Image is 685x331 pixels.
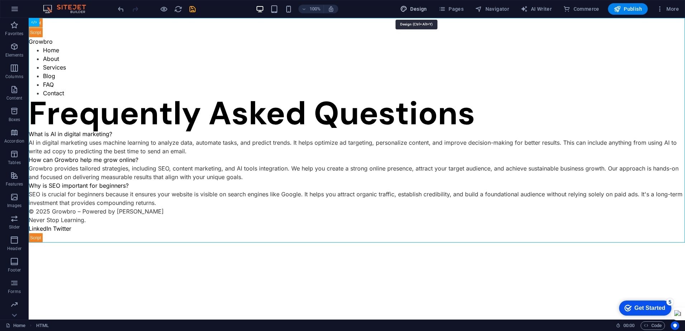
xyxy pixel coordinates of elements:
[563,5,599,13] span: Commerce
[328,6,334,12] i: On resize automatically adjust zoom level to fit chosen device.
[616,321,635,330] h6: Session time
[174,5,182,13] i: Reload page
[174,5,182,13] button: reload
[641,321,665,330] button: Code
[116,5,125,13] button: undo
[117,5,125,13] i: Undo: Change HTML (Ctrl+Z)
[5,31,23,37] p: Favorites
[5,74,23,80] p: Columns
[7,203,22,208] p: Images
[436,3,466,15] button: Pages
[608,3,648,15] button: Publish
[5,52,24,58] p: Elements
[309,5,321,13] h6: 100%
[671,321,679,330] button: Usercentrics
[53,1,60,9] div: 5
[472,3,512,15] button: Navigator
[521,5,552,13] span: AI Writer
[9,224,20,230] p: Slider
[8,160,21,165] p: Tables
[614,5,642,13] span: Publish
[9,117,20,123] p: Boxes
[21,8,52,14] div: Get Started
[7,246,21,251] p: Header
[36,321,49,330] span: Click to select. Double-click to edit
[36,321,49,330] nav: breadcrumb
[644,321,662,330] span: Code
[4,310,24,316] p: Marketing
[188,5,197,13] button: save
[41,5,95,13] img: Editor Logo
[4,138,24,144] p: Accordion
[298,5,324,13] button: 100%
[8,267,21,273] p: Footer
[628,323,629,328] span: :
[623,321,634,330] span: 00 00
[400,5,427,13] span: Design
[6,95,22,101] p: Content
[6,181,23,187] p: Features
[560,3,602,15] button: Commerce
[397,3,430,15] button: Design
[6,4,58,19] div: Get Started 5 items remaining, 0% complete
[518,3,555,15] button: AI Writer
[8,289,21,294] p: Forms
[439,5,464,13] span: Pages
[653,3,682,15] button: More
[6,321,25,330] a: Click to cancel selection. Double-click to open Pages
[475,5,509,13] span: Navigator
[656,5,679,13] span: More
